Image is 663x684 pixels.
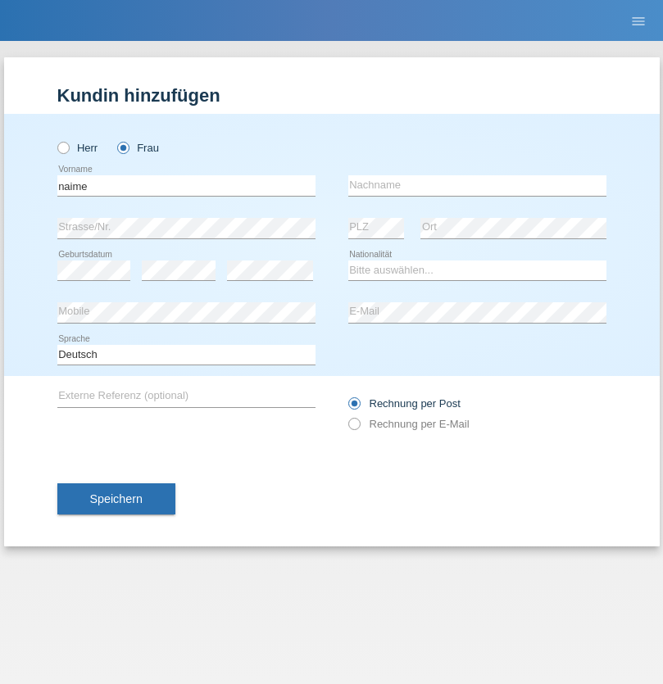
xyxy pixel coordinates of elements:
button: Speichern [57,483,175,514]
a: menu [622,16,655,25]
label: Frau [117,142,159,154]
label: Rechnung per E-Mail [348,418,470,430]
i: menu [630,13,647,29]
h1: Kundin hinzufügen [57,85,606,106]
input: Rechnung per E-Mail [348,418,359,438]
span: Speichern [90,492,143,505]
label: Herr [57,142,98,154]
input: Rechnung per Post [348,397,359,418]
label: Rechnung per Post [348,397,461,410]
input: Frau [117,142,128,152]
input: Herr [57,142,68,152]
